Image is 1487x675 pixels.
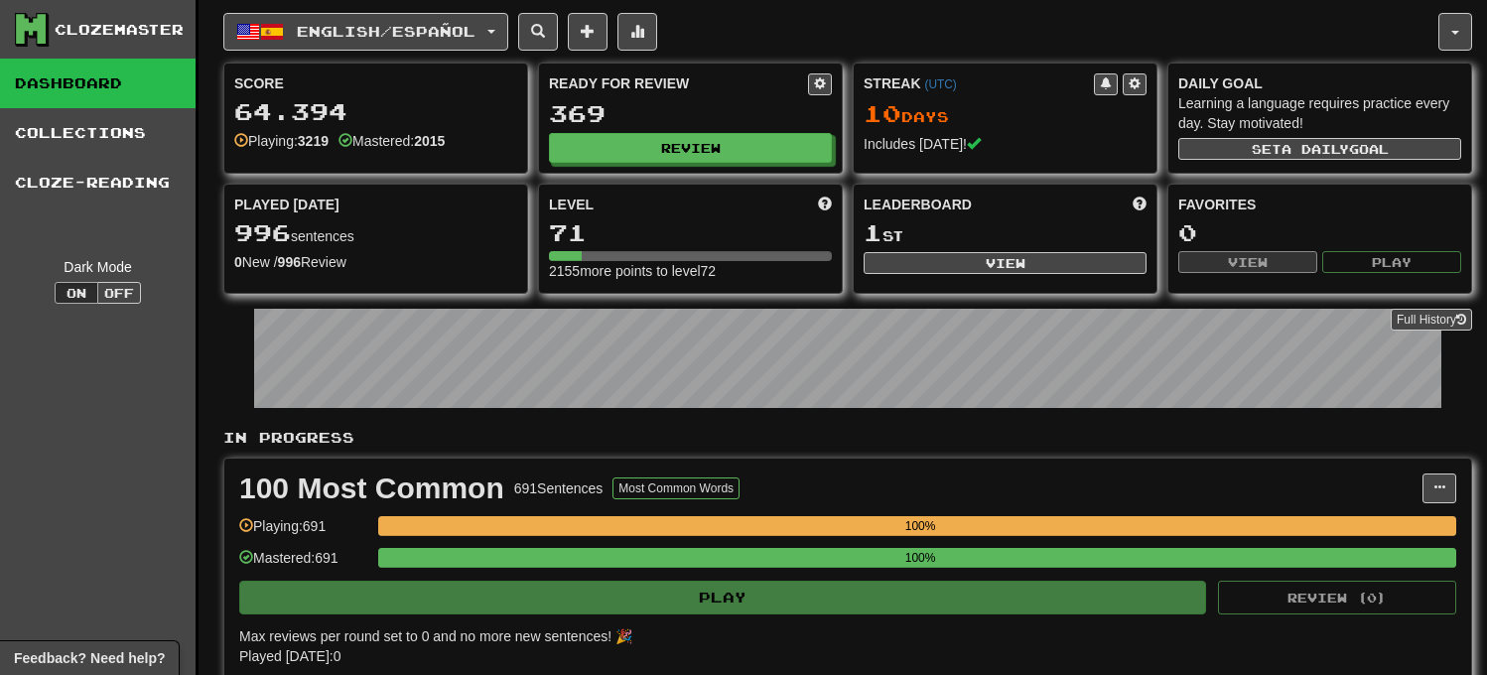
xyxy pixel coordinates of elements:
[612,477,740,499] button: Most Common Words
[239,516,368,549] div: Playing: 691
[864,195,972,214] span: Leaderboard
[223,428,1472,448] p: In Progress
[924,77,956,91] a: (UTC)
[239,473,504,503] div: 100 Most Common
[223,13,508,51] button: English/Español
[239,648,340,664] span: Played [DATE]: 0
[234,99,517,124] div: 64.394
[1178,93,1461,133] div: Learning a language requires practice every day. Stay motivated!
[384,516,1456,536] div: 100%
[864,99,901,127] span: 10
[568,13,608,51] button: Add sentence to collection
[239,626,1444,646] div: Max reviews per round set to 0 and no more new sentences! 🎉
[864,220,1147,246] div: st
[1133,195,1147,214] span: This week in points, UTC
[1391,309,1472,331] a: Full History
[549,220,832,245] div: 71
[298,133,329,149] strong: 3219
[1178,73,1461,93] div: Daily Goal
[297,23,475,40] span: English / Español
[864,73,1094,93] div: Streak
[1282,142,1349,156] span: a daily
[1178,138,1461,160] button: Seta dailygoal
[549,133,832,163] button: Review
[97,282,141,304] button: Off
[55,282,98,304] button: On
[549,73,808,93] div: Ready for Review
[514,478,604,498] div: 691 Sentences
[617,13,657,51] button: More stats
[234,195,339,214] span: Played [DATE]
[55,20,184,40] div: Clozemaster
[864,252,1147,274] button: View
[234,220,517,246] div: sentences
[549,195,594,214] span: Level
[549,261,832,281] div: 2155 more points to level 72
[234,73,517,93] div: Score
[864,101,1147,127] div: Day s
[549,101,832,126] div: 369
[518,13,558,51] button: Search sentences
[818,195,832,214] span: Score more points to level up
[14,648,165,668] span: Open feedback widget
[384,548,1456,568] div: 100%
[338,131,445,151] div: Mastered:
[234,131,329,151] div: Playing:
[1178,220,1461,245] div: 0
[414,133,445,149] strong: 2015
[234,252,517,272] div: New / Review
[278,254,301,270] strong: 996
[864,218,882,246] span: 1
[1218,581,1456,614] button: Review (0)
[864,134,1147,154] div: Includes [DATE]!
[234,254,242,270] strong: 0
[239,548,368,581] div: Mastered: 691
[234,218,291,246] span: 996
[1322,251,1461,273] button: Play
[15,257,181,277] div: Dark Mode
[1178,195,1461,214] div: Favorites
[1178,251,1317,273] button: View
[239,581,1206,614] button: Play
